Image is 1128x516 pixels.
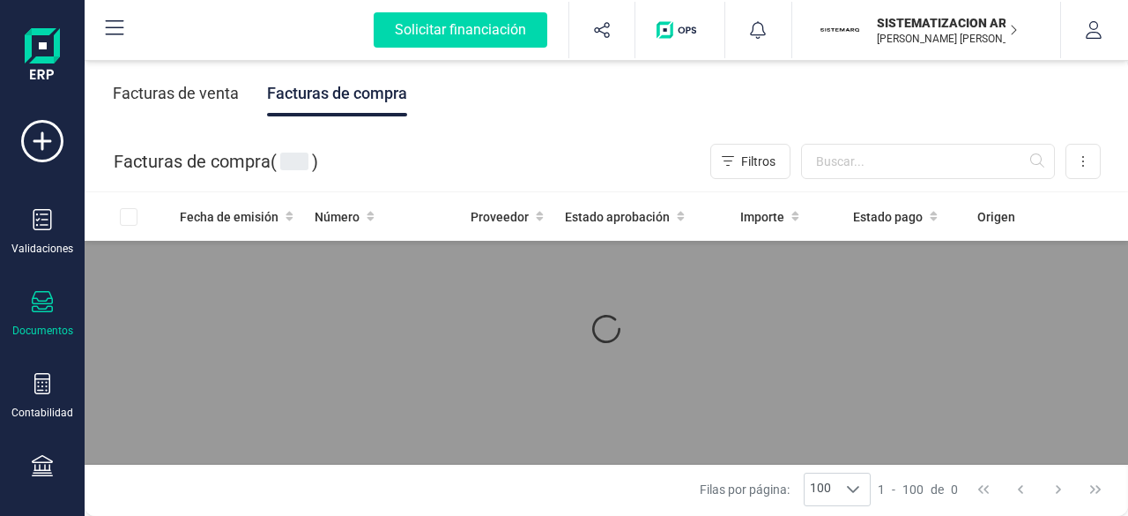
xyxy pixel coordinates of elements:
[710,144,790,179] button: Filtros
[931,481,944,498] span: de
[853,208,923,226] span: Estado pago
[801,144,1055,179] input: Buscar...
[471,208,529,226] span: Proveedor
[813,2,1039,58] button: SISISTEMATIZACION ARQUITECTONICA EN REFORMAS SL[PERSON_NAME] [PERSON_NAME]
[877,32,1018,46] p: [PERSON_NAME] [PERSON_NAME]
[740,208,784,226] span: Importe
[1004,473,1037,506] button: Previous Page
[12,324,73,338] div: Documentos
[877,14,1018,32] p: SISTEMATIZACION ARQUITECTONICA EN REFORMAS SL
[267,71,407,116] div: Facturas de compra
[315,208,360,226] span: Número
[113,71,239,116] div: Facturas de venta
[902,481,924,498] span: 100
[11,242,73,256] div: Validaciones
[967,473,1000,506] button: First Page
[878,481,885,498] span: 1
[180,208,278,226] span: Fecha de emisión
[657,21,703,39] img: Logo de OPS
[374,12,547,48] div: Solicitar financiación
[951,481,958,498] span: 0
[1079,473,1112,506] button: Last Page
[11,406,73,420] div: Contabilidad
[25,28,60,85] img: Logo Finanedi
[741,153,775,170] span: Filtros
[820,11,859,49] img: SI
[646,2,714,58] button: Logo de OPS
[565,208,670,226] span: Estado aprobación
[977,208,1015,226] span: Origen
[805,474,836,505] span: 100
[114,144,318,179] div: Facturas de compra ( )
[878,481,958,498] div: -
[352,2,568,58] button: Solicitar financiación
[700,473,871,506] div: Filas por página:
[1042,473,1075,506] button: Next Page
